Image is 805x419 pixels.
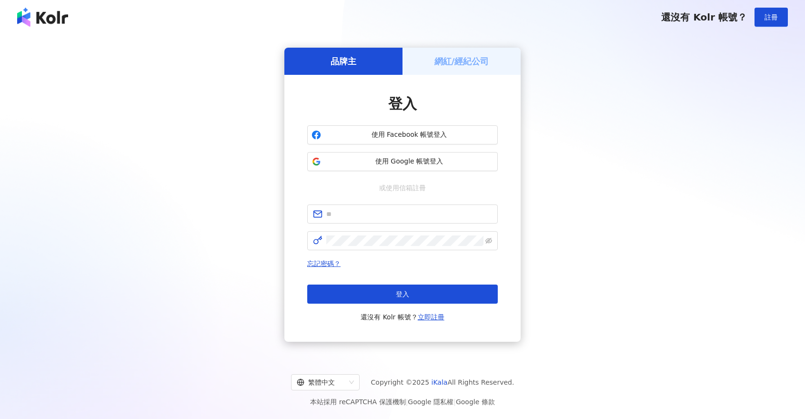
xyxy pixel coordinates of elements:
a: Google 條款 [456,398,495,406]
span: 登入 [388,95,417,112]
span: Copyright © 2025 All Rights Reserved. [371,377,514,388]
span: | [453,398,456,406]
h5: 品牌主 [331,55,356,67]
button: 使用 Facebook 帳號登入 [307,125,498,144]
a: 忘記密碼？ [307,260,341,267]
span: 本站採用 reCAPTCHA 保護機制 [310,396,494,408]
div: 繁體中文 [297,375,345,390]
a: iKala [432,378,448,386]
span: 或使用信箱註冊 [372,183,433,193]
button: 登入 [307,285,498,304]
h5: 網紅/經紀公司 [434,55,489,67]
span: 還沒有 Kolr 帳號？ [661,11,747,23]
span: 註冊 [765,13,778,21]
button: 使用 Google 帳號登入 [307,152,498,171]
img: logo [17,8,68,27]
span: 還沒有 Kolr 帳號？ [361,311,444,323]
button: 註冊 [755,8,788,27]
span: | [406,398,408,406]
a: 立即註冊 [418,313,444,321]
span: 登入 [396,290,409,298]
span: 使用 Google 帳號登入 [325,157,493,166]
a: Google 隱私權 [408,398,453,406]
span: 使用 Facebook 帳號登入 [325,130,493,140]
span: eye-invisible [485,237,492,244]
